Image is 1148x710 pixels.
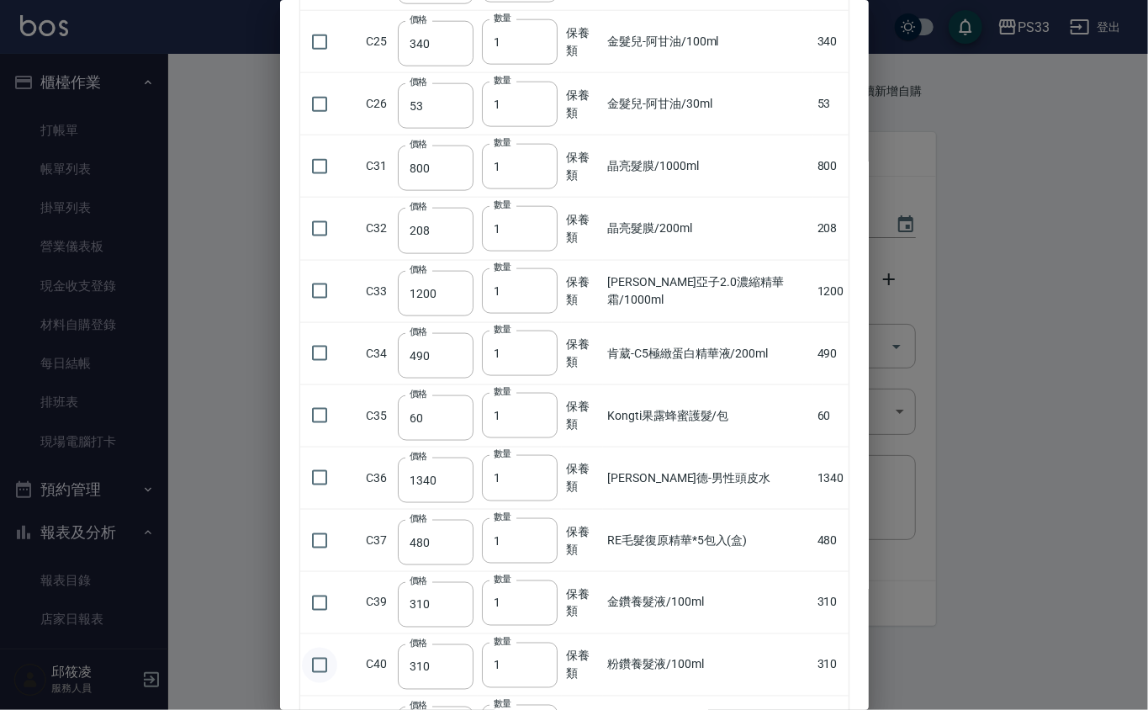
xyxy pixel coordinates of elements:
td: 340 [813,11,849,73]
td: 晶亮髮膜/200ml [603,198,812,260]
td: 保養類 [562,11,603,73]
label: 價格 [410,450,427,463]
td: 保養類 [562,135,603,198]
td: C35 [362,384,394,447]
label: 價格 [410,138,427,151]
td: 肯葳-C5極緻蛋白精華液/200ml [603,322,812,384]
td: 310 [813,634,849,697]
td: 保養類 [562,260,603,322]
td: 晶亮髮膜/1000ml [603,135,812,198]
label: 價格 [410,388,427,400]
td: C34 [362,322,394,384]
td: 粉鑽養髮液/100ml [603,634,812,697]
label: 價格 [410,512,427,525]
td: C25 [362,11,394,73]
td: [PERSON_NAME]亞子2.0濃縮精華霜/1000ml [603,260,812,322]
td: C33 [362,260,394,322]
td: 金鑽養髮液/100ml [603,572,812,634]
td: 800 [813,135,849,198]
td: 保養類 [562,198,603,260]
label: 價格 [410,263,427,276]
td: C32 [362,198,394,260]
td: Kongti果露蜂蜜護髮/包 [603,384,812,447]
td: C37 [362,510,394,572]
td: 1200 [813,260,849,322]
label: 價格 [410,200,427,213]
label: 數量 [494,635,511,648]
td: 金髮兒-阿甘油/30ml [603,73,812,135]
td: C36 [362,447,394,509]
label: 價格 [410,637,427,649]
td: 490 [813,322,849,384]
td: C39 [362,572,394,634]
td: 1340 [813,447,849,509]
td: 保養類 [562,384,603,447]
td: C40 [362,634,394,697]
td: 60 [813,384,849,447]
label: 數量 [494,12,511,24]
td: 保養類 [562,634,603,697]
td: 208 [813,198,849,260]
label: 數量 [494,323,511,336]
td: 310 [813,572,849,634]
label: 數量 [494,448,511,460]
label: 價格 [410,575,427,587]
td: RE毛髮復原精華*5包入(盒) [603,510,812,572]
label: 價格 [410,13,427,26]
td: 保養類 [562,73,603,135]
label: 價格 [410,76,427,88]
label: 數量 [494,385,511,398]
label: 數量 [494,261,511,273]
td: [PERSON_NAME]德-男性頭皮水 [603,447,812,509]
label: 數量 [494,199,511,211]
td: 53 [813,73,849,135]
td: 保養類 [562,447,603,509]
td: 金髮兒-阿甘油/100ml [603,11,812,73]
td: 保養類 [562,322,603,384]
td: 保養類 [562,572,603,634]
td: C26 [362,73,394,135]
td: C31 [362,135,394,198]
label: 數量 [494,511,511,523]
label: 價格 [410,326,427,338]
td: 保養類 [562,510,603,572]
td: 480 [813,510,849,572]
label: 數量 [494,136,511,149]
label: 數量 [494,697,511,710]
label: 數量 [494,573,511,585]
label: 數量 [494,74,511,87]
